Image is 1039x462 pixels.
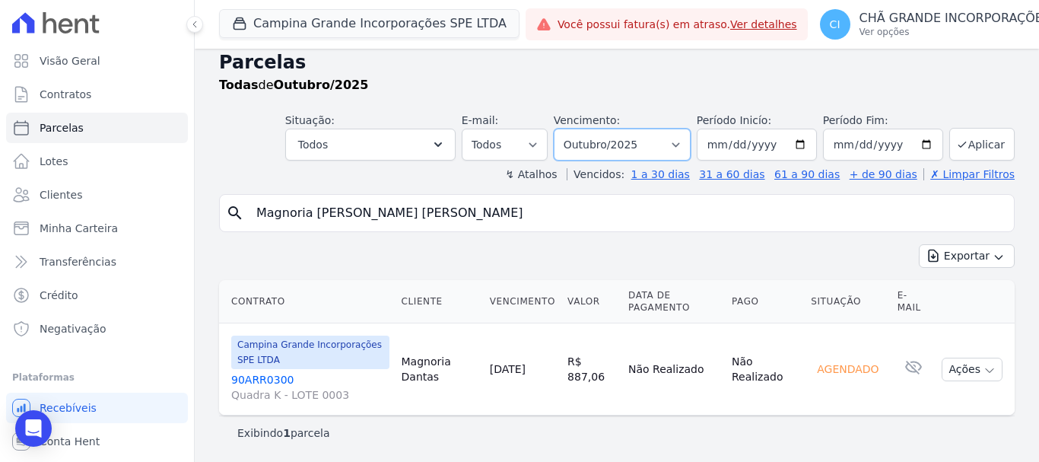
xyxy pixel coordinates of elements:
[219,49,1015,76] h2: Parcelas
[40,154,68,169] span: Lotes
[850,168,917,180] a: + de 90 dias
[219,76,368,94] p: de
[730,18,797,30] a: Ver detalhes
[726,323,805,416] td: Não Realizado
[490,363,526,375] a: [DATE]
[830,19,840,30] span: CI
[40,321,106,336] span: Negativação
[6,393,188,423] a: Recebíveis
[219,9,519,38] button: Campina Grande Incorporações SPE LTDA
[6,113,188,143] a: Parcelas
[6,426,188,457] a: Conta Hent
[219,280,396,323] th: Contrato
[274,78,369,92] strong: Outubro/2025
[923,168,1015,180] a: ✗ Limpar Filtros
[484,280,561,323] th: Vencimento
[40,434,100,449] span: Conta Hent
[6,280,188,311] a: Crédito
[823,113,943,129] label: Período Fim:
[40,87,91,102] span: Contratos
[6,314,188,344] a: Negativação
[554,114,620,126] label: Vencimento:
[622,323,726,416] td: Não Realizado
[774,168,840,180] a: 61 a 90 dias
[396,323,484,416] td: Magnoria Dantas
[285,114,335,126] label: Situação:
[6,79,188,110] a: Contratos
[505,168,557,180] label: ↯ Atalhos
[285,129,456,161] button: Todos
[396,280,484,323] th: Cliente
[561,323,622,416] td: R$ 887,06
[622,280,726,323] th: Data de Pagamento
[40,221,118,236] span: Minha Carteira
[567,168,624,180] label: Vencidos:
[726,280,805,323] th: Pago
[231,336,389,369] span: Campina Grande Incorporações SPE LTDA
[949,128,1015,161] button: Aplicar
[237,425,330,441] p: Exibindo parcela
[15,410,52,447] div: Open Intercom Messenger
[40,53,100,69] span: Visão Geral
[283,427,291,439] b: 1
[231,372,389,403] a: 90ARR0300Quadra K - LOTE 0003
[247,198,1008,228] input: Buscar por nome do lote ou do cliente
[6,247,188,277] a: Transferências
[811,358,885,380] div: Agendado
[558,17,797,33] span: Você possui fatura(s) em atraso.
[40,254,116,269] span: Transferências
[6,46,188,76] a: Visão Geral
[919,244,1015,268] button: Exportar
[298,135,328,154] span: Todos
[891,280,936,323] th: E-mail
[462,114,499,126] label: E-mail:
[6,180,188,210] a: Clientes
[40,400,97,416] span: Recebíveis
[231,387,389,403] span: Quadra K - LOTE 0003
[942,358,1002,381] button: Ações
[561,280,622,323] th: Valor
[40,187,82,202] span: Clientes
[699,168,764,180] a: 31 a 60 dias
[631,168,690,180] a: 1 a 30 dias
[6,213,188,244] a: Minha Carteira
[226,204,244,222] i: search
[12,368,182,387] div: Plataformas
[697,114,771,126] label: Período Inicío:
[40,120,84,135] span: Parcelas
[40,288,78,303] span: Crédito
[219,78,259,92] strong: Todas
[6,146,188,177] a: Lotes
[805,280,891,323] th: Situação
